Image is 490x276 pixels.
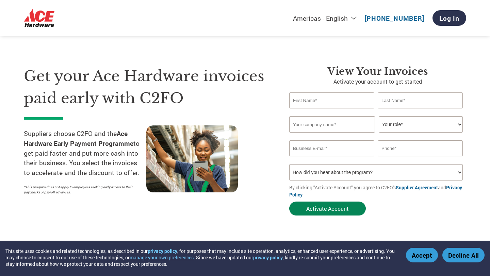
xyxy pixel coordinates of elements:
a: Privacy Policy [289,184,462,198]
input: Your company name* [289,116,375,133]
img: supply chain worker [146,125,238,192]
input: First Name* [289,92,374,108]
select: Title/Role [379,116,463,133]
div: Invalid first name or first name is too long [289,109,374,114]
img: Ace Hardware [24,9,54,28]
a: privacy policy [148,248,177,254]
div: Inavlid Email Address [289,157,374,161]
a: [PHONE_NUMBER] [365,14,424,22]
p: By clicking "Activate Account" you agree to C2FO's and [289,184,466,198]
a: Supplier Agreement [396,184,438,191]
input: Last Name* [378,92,463,108]
p: Suppliers choose C2FO and the to get paid faster and put more cash into their business. You selec... [24,129,146,178]
h1: Get your Ace Hardware invoices paid early with C2FO [24,65,269,109]
div: Invalid last name or last name is too long [378,109,463,114]
div: This site uses cookies and related technologies, as described in our , for purposes that may incl... [5,248,396,267]
input: Invalid Email format [289,140,374,156]
button: Decline All [442,248,485,262]
h3: View your invoices [289,65,466,77]
p: *This program does not apply to employees seeking early access to their paychecks or payroll adva... [24,185,140,195]
div: Invalid company name or company name is too long [289,133,463,138]
input: Phone* [378,140,463,156]
button: Accept [406,248,438,262]
button: manage your own preferences [130,254,194,261]
strong: Ace Hardware Early Payment Programme [24,129,133,148]
a: privacy policy [253,254,283,261]
a: Log In [432,10,466,26]
button: Activate Account [289,202,366,215]
div: Inavlid Phone Number [378,157,463,161]
p: Activate your account to get started [289,77,466,86]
